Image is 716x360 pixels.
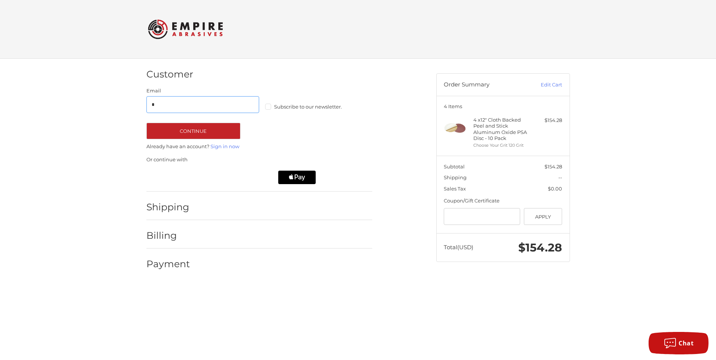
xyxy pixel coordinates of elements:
p: Already have an account? [146,143,372,150]
label: Email [146,87,260,95]
span: -- [558,174,562,180]
div: Coupon/Gift Certificate [444,197,562,205]
a: Edit Cart [524,81,562,89]
span: Total (USD) [444,244,473,251]
span: $154.28 [518,241,562,254]
img: Empire Abrasives [148,15,223,44]
span: Subscribe to our newsletter. [274,104,342,110]
iframe: PayPal-paypal [144,171,204,184]
h3: Order Summary [444,81,524,89]
h2: Customer [146,68,193,80]
button: Apply [524,208,562,225]
h2: Shipping [146,201,190,213]
p: Or continue with [146,156,372,164]
li: Choose Your Grit 120 Grit [473,142,531,149]
h2: Billing [146,230,190,241]
h3: 4 Items [444,103,562,109]
span: $154.28 [544,164,562,170]
span: Subtotal [444,164,465,170]
iframe: PayPal-paylater [211,171,271,184]
span: Sales Tax [444,186,466,192]
h4: 4 x 12" Cloth Backed Peel and Stick Aluminum Oxide PSA Disc - 10 Pack [473,117,531,141]
a: Sign in now [210,143,239,149]
h2: Payment [146,258,190,270]
span: $0.00 [548,186,562,192]
button: Continue [146,123,240,139]
span: Chat [679,339,694,347]
span: Shipping [444,174,467,180]
input: Gift Certificate or Coupon Code [444,208,520,225]
div: $154.28 [533,117,562,124]
button: Chat [649,332,709,354]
